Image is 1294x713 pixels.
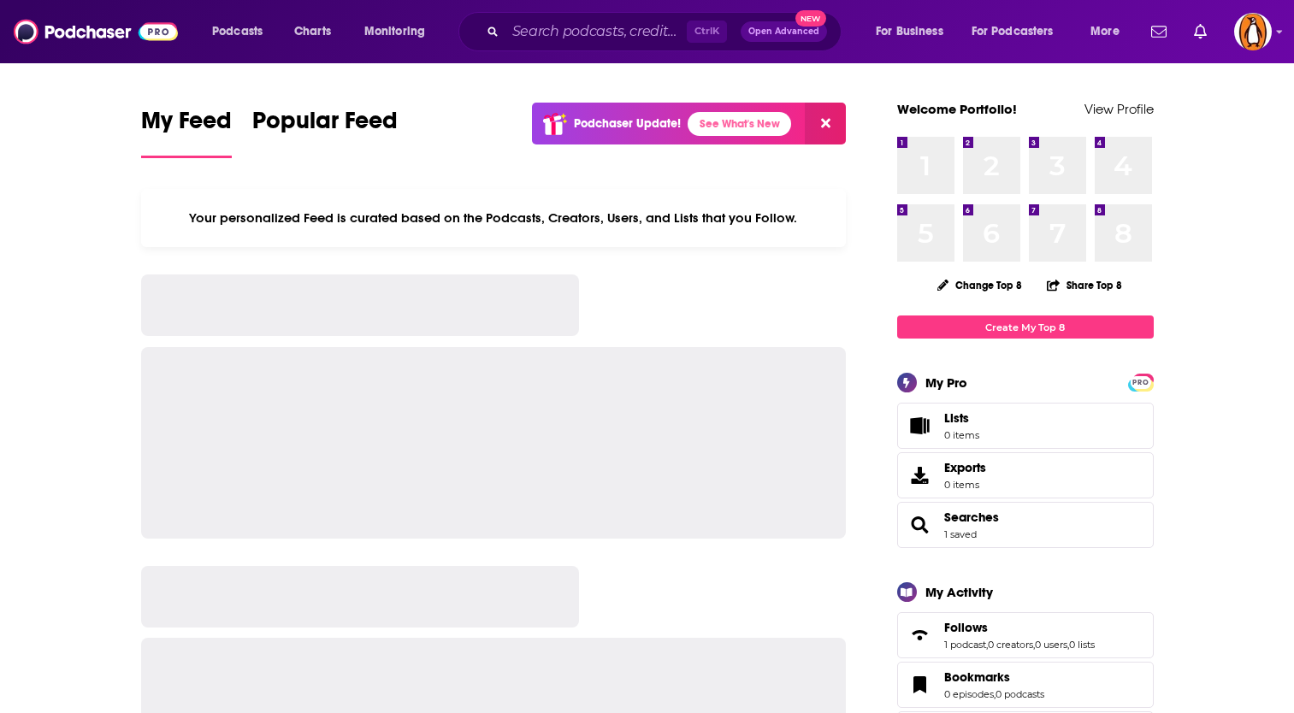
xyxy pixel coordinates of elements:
span: Charts [294,20,331,44]
a: Searches [944,510,999,525]
span: New [795,10,826,27]
button: Show profile menu [1234,13,1272,50]
img: Podchaser - Follow, Share and Rate Podcasts [14,15,178,48]
button: open menu [200,18,285,45]
button: Open AdvancedNew [741,21,827,42]
span: Lists [944,410,979,426]
span: Open Advanced [748,27,819,36]
a: 0 episodes [944,688,994,700]
a: Exports [897,452,1154,498]
span: More [1090,20,1120,44]
span: Follows [897,612,1154,658]
span: , [1033,639,1035,651]
img: User Profile [1234,13,1272,50]
a: 1 saved [944,528,977,540]
span: Exports [944,460,986,475]
a: Searches [903,513,937,537]
a: Follows [944,620,1095,635]
p: Podchaser Update! [574,116,681,131]
span: Bookmarks [897,662,1154,708]
input: Search podcasts, credits, & more... [505,18,687,45]
a: Show notifications dropdown [1144,17,1173,46]
a: Show notifications dropdown [1187,17,1214,46]
button: open menu [1078,18,1141,45]
a: Popular Feed [252,106,398,158]
div: My Pro [925,374,967,391]
span: , [986,639,988,651]
span: For Business [876,20,943,44]
a: 1 podcast [944,639,986,651]
a: Bookmarks [903,673,937,697]
a: 0 lists [1069,639,1095,651]
div: Your personalized Feed is curated based on the Podcasts, Creators, Users, and Lists that you Follow. [141,189,847,247]
span: Exports [903,463,937,487]
a: PRO [1131,375,1151,388]
span: Bookmarks [944,669,1010,685]
span: Logged in as penguin_portfolio [1234,13,1272,50]
a: View Profile [1084,101,1154,117]
a: Welcome Portfolio! [897,101,1017,117]
span: Monitoring [364,20,425,44]
a: 0 creators [988,639,1033,651]
a: 0 users [1035,639,1067,651]
span: 0 items [944,479,986,491]
a: Create My Top 8 [897,315,1154,339]
div: Search podcasts, credits, & more... [475,12,858,51]
a: My Feed [141,106,232,158]
button: open menu [864,18,965,45]
span: My Feed [141,106,232,145]
span: 0 items [944,429,979,441]
div: My Activity [925,584,993,600]
button: Change Top 8 [927,274,1033,296]
button: open menu [352,18,447,45]
a: 0 podcasts [996,688,1044,700]
span: , [994,688,996,700]
span: Searches [897,502,1154,548]
a: Charts [283,18,341,45]
a: See What's New [688,112,791,136]
span: Lists [944,410,969,426]
span: PRO [1131,376,1151,389]
span: Follows [944,620,988,635]
span: Ctrl K [687,21,727,43]
a: Bookmarks [944,669,1044,685]
span: For Podcasters [972,20,1054,44]
button: open menu [960,18,1078,45]
a: Lists [897,403,1154,449]
button: Share Top 8 [1046,268,1123,302]
span: Podcasts [212,20,263,44]
span: , [1067,639,1069,651]
span: Lists [903,414,937,438]
a: Follows [903,623,937,647]
span: Popular Feed [252,106,398,145]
